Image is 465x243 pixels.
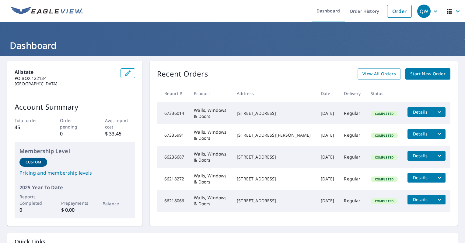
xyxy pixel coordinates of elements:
button: detailsBtn-66218066 [407,195,433,204]
td: Walls, Windows & Doors [189,146,232,168]
span: Completed [371,199,397,203]
span: Completed [371,177,397,181]
a: Pricing and membership levels [19,169,130,176]
td: 66218272 [157,168,189,190]
p: Account Summary [15,101,135,112]
p: Avg. report cost [105,117,135,130]
img: EV Logo [11,7,83,16]
th: Date [316,84,339,102]
span: Details [411,197,429,202]
p: Allstate [15,68,116,76]
p: 0 [60,130,90,137]
td: [DATE] [316,124,339,146]
p: Total order [15,117,45,124]
p: Reports Completed [19,193,47,206]
button: filesDropdownBtn-66236687 [433,151,446,161]
button: filesDropdownBtn-67335991 [433,129,446,139]
th: Address [232,84,316,102]
span: Details [411,175,429,180]
div: [STREET_ADDRESS] [237,176,311,182]
p: Custom [26,159,41,165]
td: [DATE] [316,102,339,124]
td: [DATE] [316,146,339,168]
td: Regular [339,146,365,168]
div: QW [417,5,431,18]
th: Report # [157,84,189,102]
span: Completed [371,155,397,159]
p: 0 [19,206,47,214]
p: 45 [15,124,45,131]
a: Order [387,5,412,18]
div: [STREET_ADDRESS] [237,154,311,160]
td: Walls, Windows & Doors [189,124,232,146]
button: detailsBtn-66236687 [407,151,433,161]
span: Details [411,131,429,137]
td: Walls, Windows & Doors [189,102,232,124]
div: [STREET_ADDRESS] [237,198,311,204]
td: Regular [339,124,365,146]
p: Membership Level [19,147,130,155]
span: Completed [371,133,397,138]
td: [DATE] [316,168,339,190]
th: Delivery [339,84,365,102]
button: detailsBtn-67336014 [407,107,433,117]
span: Start New Order [410,70,446,78]
p: Prepayments [61,200,89,206]
span: View All Orders [362,70,396,78]
button: detailsBtn-66218272 [407,173,433,183]
td: Regular [339,190,365,212]
td: Walls, Windows & Doors [189,168,232,190]
h1: Dashboard [7,39,458,52]
a: View All Orders [358,68,401,80]
p: PO BOX 122134 [15,76,116,81]
p: 2025 Year To Date [19,184,130,191]
p: $ 33.45 [105,130,135,137]
p: [GEOGRAPHIC_DATA] [15,81,116,87]
p: Recent Orders [157,68,208,80]
td: [DATE] [316,190,339,212]
div: [STREET_ADDRESS][PERSON_NAME] [237,132,311,138]
td: Regular [339,102,365,124]
span: Completed [371,111,397,116]
th: Product [189,84,232,102]
th: Status [366,84,403,102]
p: Order pending [60,117,90,130]
td: 66218066 [157,190,189,212]
button: detailsBtn-67335991 [407,129,433,139]
p: Balance [103,200,130,207]
button: filesDropdownBtn-66218272 [433,173,446,183]
td: 67335991 [157,124,189,146]
td: 67336014 [157,102,189,124]
div: [STREET_ADDRESS] [237,110,311,116]
span: Details [411,153,429,159]
td: 66236687 [157,146,189,168]
button: filesDropdownBtn-66218066 [433,195,446,204]
td: Walls, Windows & Doors [189,190,232,212]
span: Details [411,109,429,115]
td: Regular [339,168,365,190]
p: $ 0.00 [61,206,89,214]
a: Start New Order [405,68,450,80]
button: filesDropdownBtn-67336014 [433,107,446,117]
